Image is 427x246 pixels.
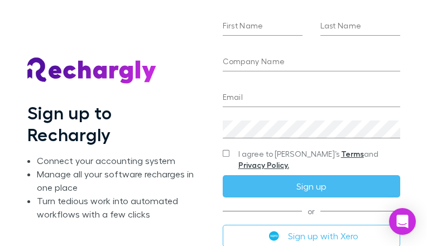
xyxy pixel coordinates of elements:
[27,57,157,84] img: Rechargly's Logo
[389,208,416,235] div: Open Intercom Messenger
[223,175,400,197] button: Sign up
[37,154,200,167] li: Connect your accounting system
[341,149,364,158] a: Terms
[27,102,200,145] h1: Sign up to Rechargly
[37,194,200,221] li: Turn tedious work into automated workflows with a few clicks
[269,231,279,241] img: Xero's logo
[238,148,400,171] span: I agree to [PERSON_NAME]’s and
[238,160,289,170] a: Privacy Policy.
[37,167,200,194] li: Manage all your software recharges in one place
